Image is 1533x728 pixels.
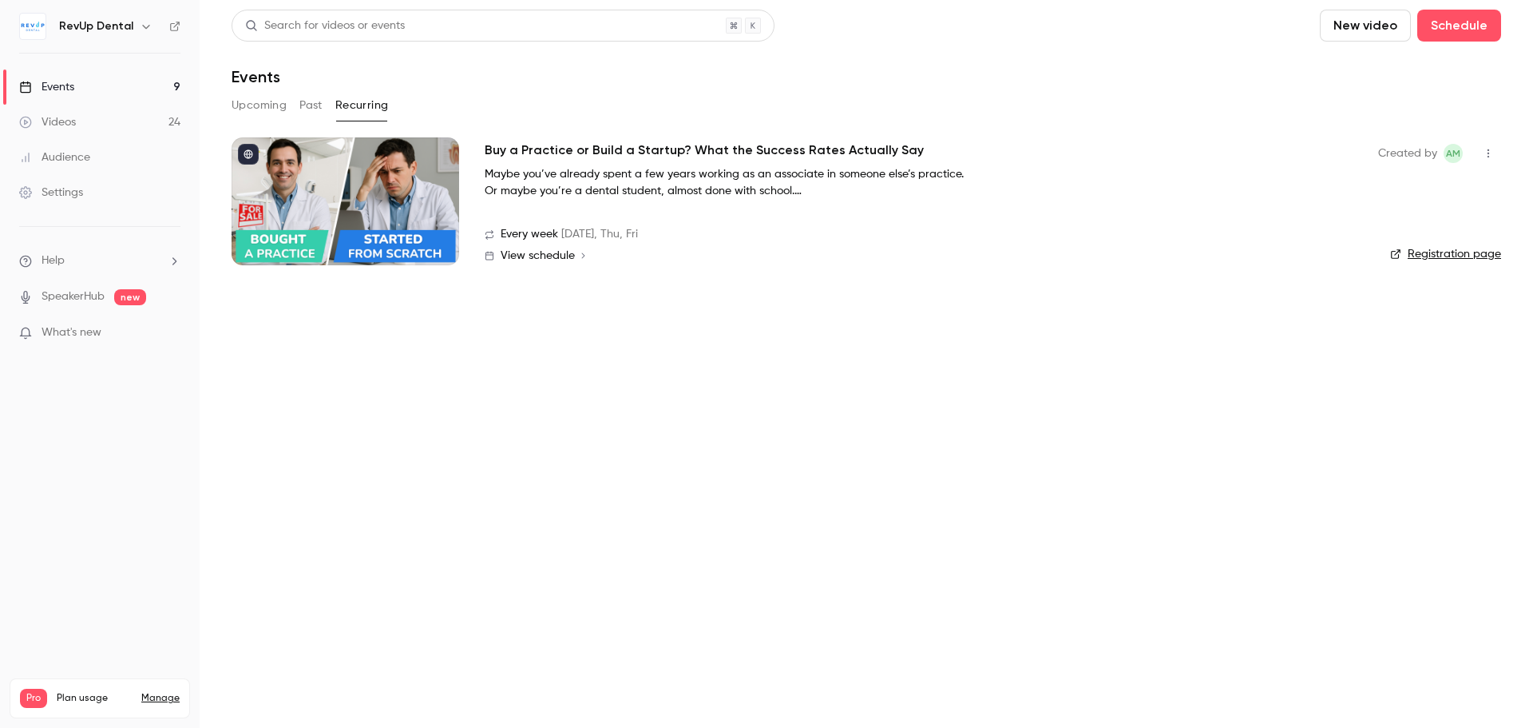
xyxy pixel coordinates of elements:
button: Schedule [1417,10,1501,42]
button: New video [1320,10,1411,42]
div: Videos [19,114,76,130]
a: Registration page [1390,246,1501,262]
span: AM [1446,144,1460,163]
div: Audience [19,149,90,165]
span: What's new [42,324,101,341]
a: Buy a Practice or Build a Startup? What the Success Rates Actually Say [485,141,924,160]
a: View schedule [485,249,1353,262]
div: Search for videos or events [245,18,405,34]
span: [DATE], Thu, Fri [561,226,638,243]
div: Settings [19,185,83,201]
a: Manage [141,692,180,705]
span: new [114,289,146,305]
a: SpeakerHub [42,288,105,305]
iframe: Noticeable Trigger [161,326,180,340]
span: Pro [20,689,47,708]
span: Adrian Mihai [1444,144,1463,163]
button: Recurring [335,93,389,118]
p: Maybe you’ve already spent a few years working as an associate in someone else’s practice. Or may... [485,166,964,200]
span: View schedule [501,250,575,261]
span: Every week [501,226,558,243]
button: Past [299,93,323,118]
span: Created by [1378,144,1437,163]
h1: Events [232,67,280,86]
div: Events [19,79,74,95]
img: RevUp Dental [20,14,46,39]
h6: RevUp Dental [59,18,133,34]
span: Help [42,253,65,269]
li: help-dropdown-opener [19,253,180,269]
span: Plan usage [57,692,132,705]
button: Upcoming [232,93,287,118]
